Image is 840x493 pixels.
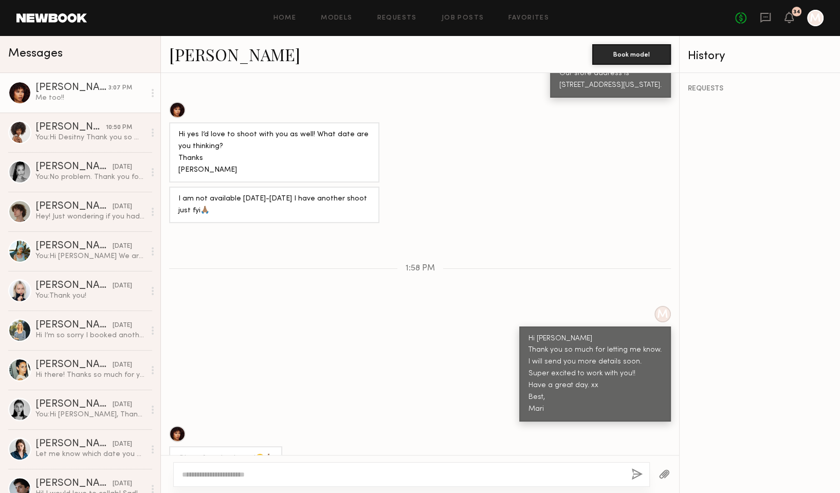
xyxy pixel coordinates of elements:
div: [PERSON_NAME] [35,83,108,93]
a: Job Posts [442,15,484,22]
div: [DATE] [113,281,132,291]
div: Hi yes I’d love to shoot with you as well! What date are you thinking? Thanks [PERSON_NAME] [178,129,370,176]
div: Me too!! [35,93,145,103]
div: I am not available [DATE]-[DATE] I have another shoot just fyi🙏🏽 [178,193,370,217]
a: [PERSON_NAME] [169,43,300,65]
div: [PERSON_NAME] [35,479,113,489]
a: Home [273,15,297,22]
a: Favorites [508,15,549,22]
div: You: Thank you! [35,291,145,301]
div: [PERSON_NAME] [35,399,113,410]
div: [DATE] [113,400,132,410]
div: [DATE] [113,360,132,370]
div: Hi [PERSON_NAME] Thank you so much for letting me know. I will send you more details soon. Super ... [528,333,662,416]
div: [PERSON_NAME] [35,360,113,370]
div: [DATE] [113,479,132,489]
a: Requests [377,15,417,22]
div: REQUESTS [688,85,832,93]
div: You: No problem. Thank you for quick response. Hope we can work together on next project! [35,172,145,182]
div: [PERSON_NAME] [35,320,113,331]
div: [PERSON_NAME] [35,162,113,172]
a: Book model [592,49,671,58]
div: Hi there! Thanks so much for your note. I may be available on the 23rd - just had a couple quick ... [35,370,145,380]
div: Hi I’m so sorry I booked another job that is paying more that I have to take, I won’t be able to ... [35,331,145,340]
span: Messages [8,48,63,60]
div: [DATE] [113,162,132,172]
div: You: Hi Desitny Thank you so much!! I will discuss with my team, and get back to you soon with de... [35,133,145,142]
span: 1:58 PM [406,264,435,273]
div: You: Hi [PERSON_NAME], Thank you for replying back to us, after 6pm is quite late for us, because... [35,410,145,419]
div: [PERSON_NAME] [35,122,106,133]
a: M [807,10,824,26]
div: Ok perfect thank you !😊🙏🏽 [178,453,273,465]
div: [PERSON_NAME] [35,202,113,212]
div: Hey! Just wondering if you had any updates on the shoot [DATE] [35,212,145,222]
a: Models [321,15,352,22]
button: Book model [592,44,671,65]
div: [DATE] [113,321,132,331]
div: 3:07 PM [108,83,132,93]
div: [DATE] [113,440,132,449]
div: You: Hi [PERSON_NAME] We are from GELATO PIQUE. We would like to work with you for our next photo... [35,251,145,261]
div: [PERSON_NAME] [35,241,113,251]
div: History [688,50,832,62]
div: Let me know which date you prefer [35,449,145,459]
div: 34 [793,9,800,15]
div: [PERSON_NAME] [35,281,113,291]
div: [DATE] [113,202,132,212]
div: [DATE] [113,242,132,251]
div: 10:50 PM [106,123,132,133]
div: [PERSON_NAME] [35,439,113,449]
div: Our store address is [STREET_ADDRESS][US_STATE]. [559,68,662,92]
